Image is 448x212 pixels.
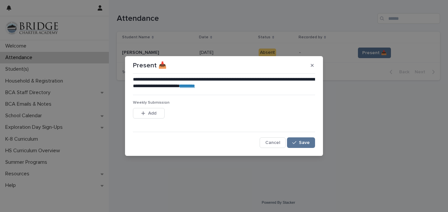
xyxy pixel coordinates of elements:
[148,111,156,116] span: Add
[133,108,165,119] button: Add
[265,140,280,145] span: Cancel
[260,137,286,148] button: Cancel
[287,137,315,148] button: Save
[299,140,310,145] span: Save
[133,61,167,69] p: Present 📥
[133,101,170,105] span: Weekly Submission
